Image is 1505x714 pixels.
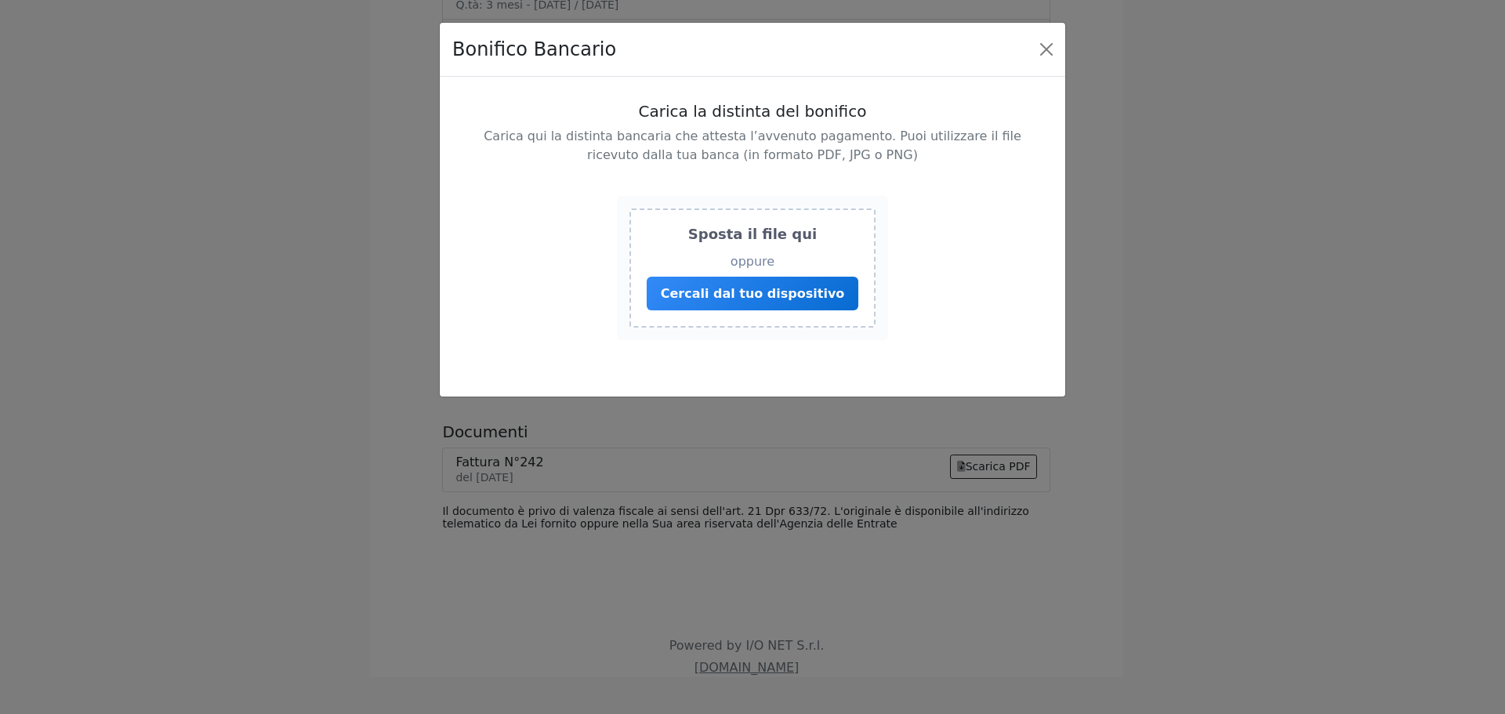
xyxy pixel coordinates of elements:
[471,102,1034,121] h5: Carica la distinta del bonifico
[647,254,859,269] p: oppure
[661,286,845,301] span: Cercali dal tuo dispositivo
[484,129,1021,162] span: Carica qui la distinta bancaria che attesta l’avvenuto pagamento. Puoi utilizzare il file ricevut...
[1034,37,1059,62] button: Close
[688,226,817,242] span: Sposta il file qui
[452,35,616,63] h4: Bonifico Bancario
